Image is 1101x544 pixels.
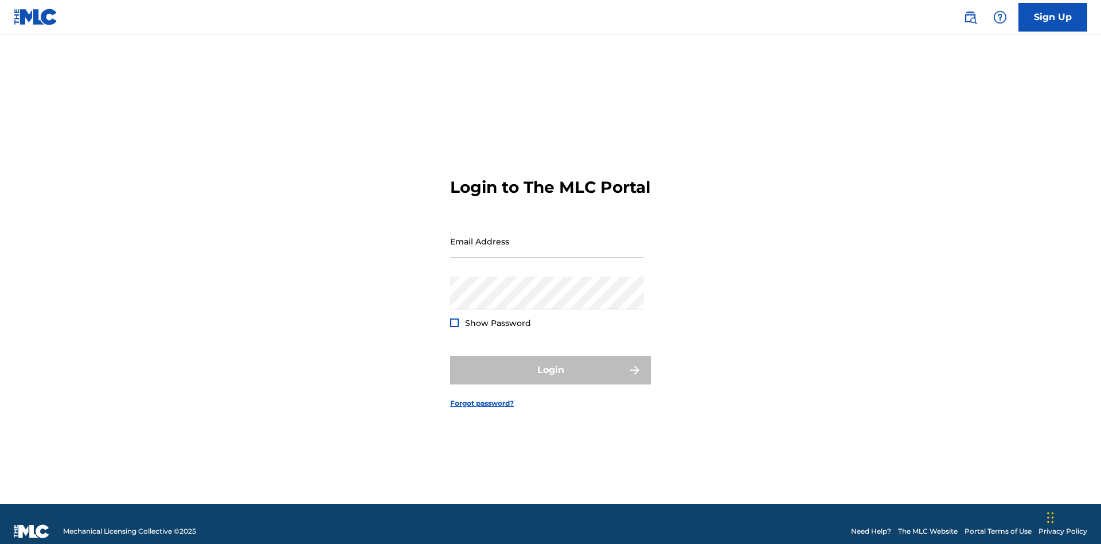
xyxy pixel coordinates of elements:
[851,526,891,537] a: Need Help?
[63,526,196,537] span: Mechanical Licensing Collective © 2025
[989,6,1012,29] div: Help
[959,6,982,29] a: Public Search
[963,10,977,24] img: search
[450,177,650,197] h3: Login to The MLC Portal
[898,526,958,537] a: The MLC Website
[14,9,58,25] img: MLC Logo
[1038,526,1087,537] a: Privacy Policy
[1018,3,1087,32] a: Sign Up
[993,10,1007,24] img: help
[1047,500,1054,535] div: Drag
[965,526,1032,537] a: Portal Terms of Use
[1044,489,1101,544] iframe: Chat Widget
[465,318,531,328] span: Show Password
[14,524,49,538] img: logo
[450,398,514,409] a: Forgot password?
